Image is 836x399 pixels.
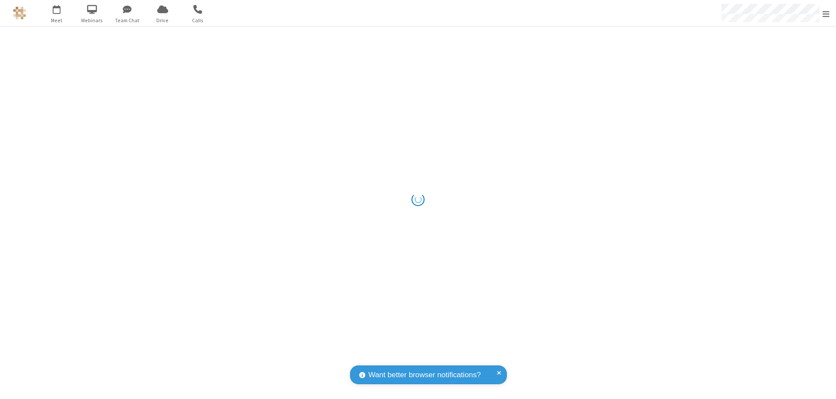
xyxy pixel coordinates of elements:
[368,369,481,381] span: Want better browser notifications?
[111,17,144,24] span: Team Chat
[182,17,214,24] span: Calls
[13,7,26,20] img: QA Selenium DO NOT DELETE OR CHANGE
[76,17,108,24] span: Webinars
[40,17,73,24] span: Meet
[146,17,179,24] span: Drive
